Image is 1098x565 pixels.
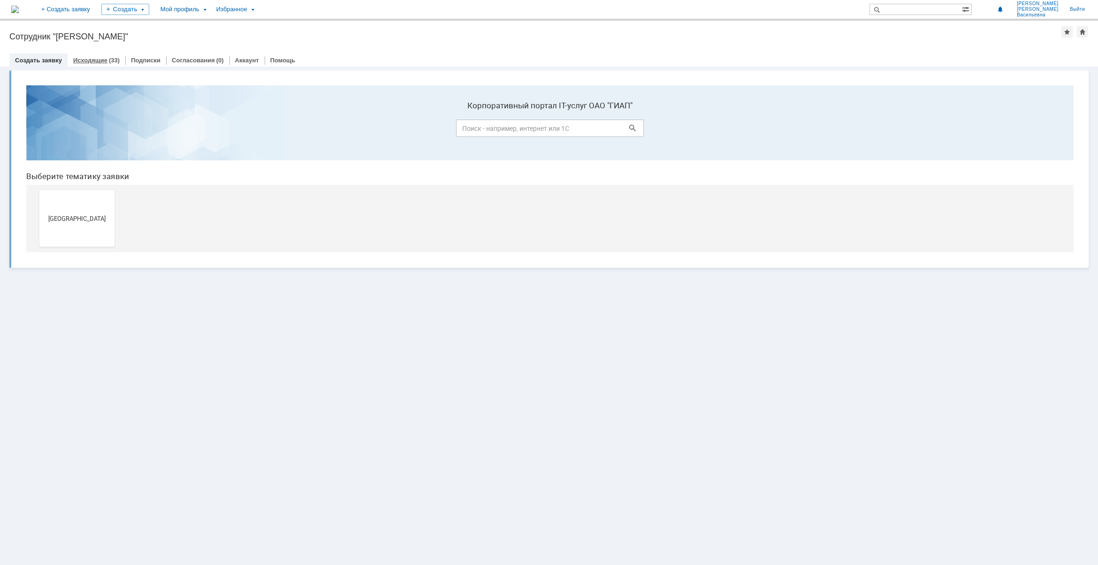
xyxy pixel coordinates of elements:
label: Корпоративный портал IT-услуг ОАО "ГИАП" [437,23,625,32]
a: Подписки [131,57,160,64]
input: Поиск - например, интернет или 1С [437,42,625,59]
span: [GEOGRAPHIC_DATA] [23,137,93,144]
header: Выберите тематику заявки [8,94,1055,103]
div: (0) [216,57,224,64]
img: logo [11,6,19,13]
span: Васильевна [1017,12,1059,18]
span: [PERSON_NAME] [1017,7,1059,12]
a: Исходящие [73,57,107,64]
span: Расширенный поиск [962,4,971,13]
div: Сделать домашней страницей [1077,26,1088,38]
a: Создать заявку [15,57,62,64]
a: Помощь [270,57,295,64]
div: (33) [109,57,120,64]
span: [PERSON_NAME] [1017,1,1059,7]
a: Перейти на домашнюю страницу [11,6,19,13]
div: Добавить в избранное [1061,26,1073,38]
div: Сотрудник "[PERSON_NAME]" [9,32,1061,41]
button: [GEOGRAPHIC_DATA] [21,113,96,169]
a: Согласования [172,57,215,64]
div: Создать [101,4,149,15]
a: Аккаунт [235,57,259,64]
